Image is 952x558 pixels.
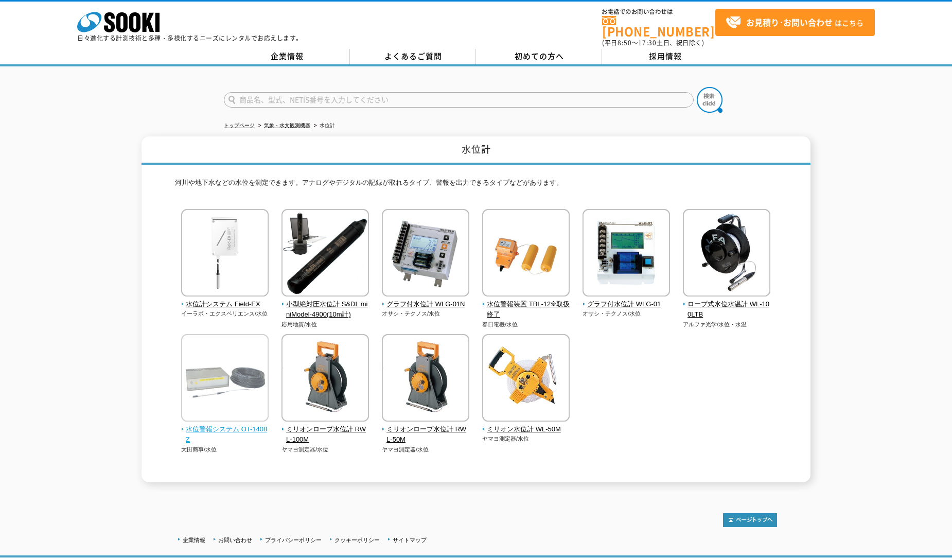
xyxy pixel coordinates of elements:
a: 水位警報システム OT-1408Z [181,414,269,445]
img: ロープ式水位水温計 WL-100LTB [683,209,770,299]
a: 企業情報 [183,537,205,543]
p: イーラボ・エクスペリエンス/水位 [181,309,269,318]
h1: 水位計 [142,136,810,165]
span: ミリオン水位計 WL-50M [482,424,570,435]
a: お見積り･お問い合わせはこちら [715,9,875,36]
a: 採用情報 [602,49,728,64]
img: グラフ付水位計 WLG-01N [382,209,469,299]
p: 応用地質/水位 [281,320,369,329]
span: ミリオンロープ水位計 RWL-50M [382,424,470,446]
a: 水位警報装置 TBL-12※取扱終了 [482,289,570,320]
a: 小型絶対圧水位計 S&DL miniModel-4900(10m計) [281,289,369,320]
span: ロープ式水位水温計 WL-100LTB [683,299,771,321]
a: よくあるご質問 [350,49,476,64]
a: 企業情報 [224,49,350,64]
a: お問い合わせ [218,537,252,543]
span: グラフ付水位計 WLG-01N [382,299,470,310]
span: (平日 ～ 土日、祝日除く) [602,38,704,47]
span: 小型絶対圧水位計 S&DL miniModel-4900(10m計) [281,299,369,321]
img: ミリオンロープ水位計 RWL-50M [382,334,469,424]
span: 17:30 [638,38,657,47]
p: オサシ・テクノス/水位 [583,309,671,318]
a: クッキーポリシー [334,537,380,543]
li: 水位計 [312,120,335,131]
a: ロープ式水位水温計 WL-100LTB [683,289,771,320]
a: 水位計システム Field-EX [181,289,269,310]
input: 商品名、型式、NETIS番号を入力してください [224,92,694,108]
a: ミリオン水位計 WL-50M [482,414,570,435]
img: 水位警報装置 TBL-12※取扱終了 [482,209,570,299]
p: ヤマヨ測定器/水位 [482,434,570,443]
p: 河川や地下水などの水位を測定できます。アナログやデジタルの記録が取れるタイプ、警報を出力できるタイプなどがあります。 [175,178,777,194]
p: 春日電機/水位 [482,320,570,329]
a: サイトマップ [393,537,427,543]
strong: お見積り･お問い合わせ [746,16,833,28]
a: グラフ付水位計 WLG-01N [382,289,470,310]
img: グラフ付水位計 WLG-01 [583,209,670,299]
img: トップページへ [723,513,777,527]
img: btn_search.png [697,87,722,113]
img: 水位計システム Field-EX [181,209,269,299]
img: 小型絶対圧水位計 S&DL miniModel-4900(10m計) [281,209,369,299]
span: 初めての方へ [515,50,564,62]
span: 水位警報システム OT-1408Z [181,424,269,446]
span: 水位計システム Field-EX [181,299,269,310]
span: はこちら [726,15,863,30]
p: アルファ光学/水位・水温 [683,320,771,329]
p: 大田商事/水位 [181,445,269,454]
a: 気象・水文観測機器 [264,123,310,128]
span: ミリオンロープ水位計 RWL-100M [281,424,369,446]
p: 日々進化する計測技術と多種・多様化するニーズにレンタルでお応えします。 [77,35,303,41]
a: プライバシーポリシー [265,537,322,543]
img: ミリオンロープ水位計 RWL-100M [281,334,369,424]
p: オサシ・テクノス/水位 [382,309,470,318]
img: 水位警報システム OT-1408Z [181,334,269,424]
a: 初めての方へ [476,49,602,64]
span: お電話でのお問い合わせは [602,9,715,15]
p: ヤマヨ測定器/水位 [382,445,470,454]
img: ミリオン水位計 WL-50M [482,334,570,424]
a: グラフ付水位計 WLG-01 [583,289,671,310]
span: グラフ付水位計 WLG-01 [583,299,671,310]
span: 8:50 [618,38,632,47]
span: 水位警報装置 TBL-12※取扱終了 [482,299,570,321]
p: ヤマヨ測定器/水位 [281,445,369,454]
a: ミリオンロープ水位計 RWL-100M [281,414,369,445]
a: ミリオンロープ水位計 RWL-50M [382,414,470,445]
a: [PHONE_NUMBER] [602,16,715,37]
a: トップページ [224,123,255,128]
